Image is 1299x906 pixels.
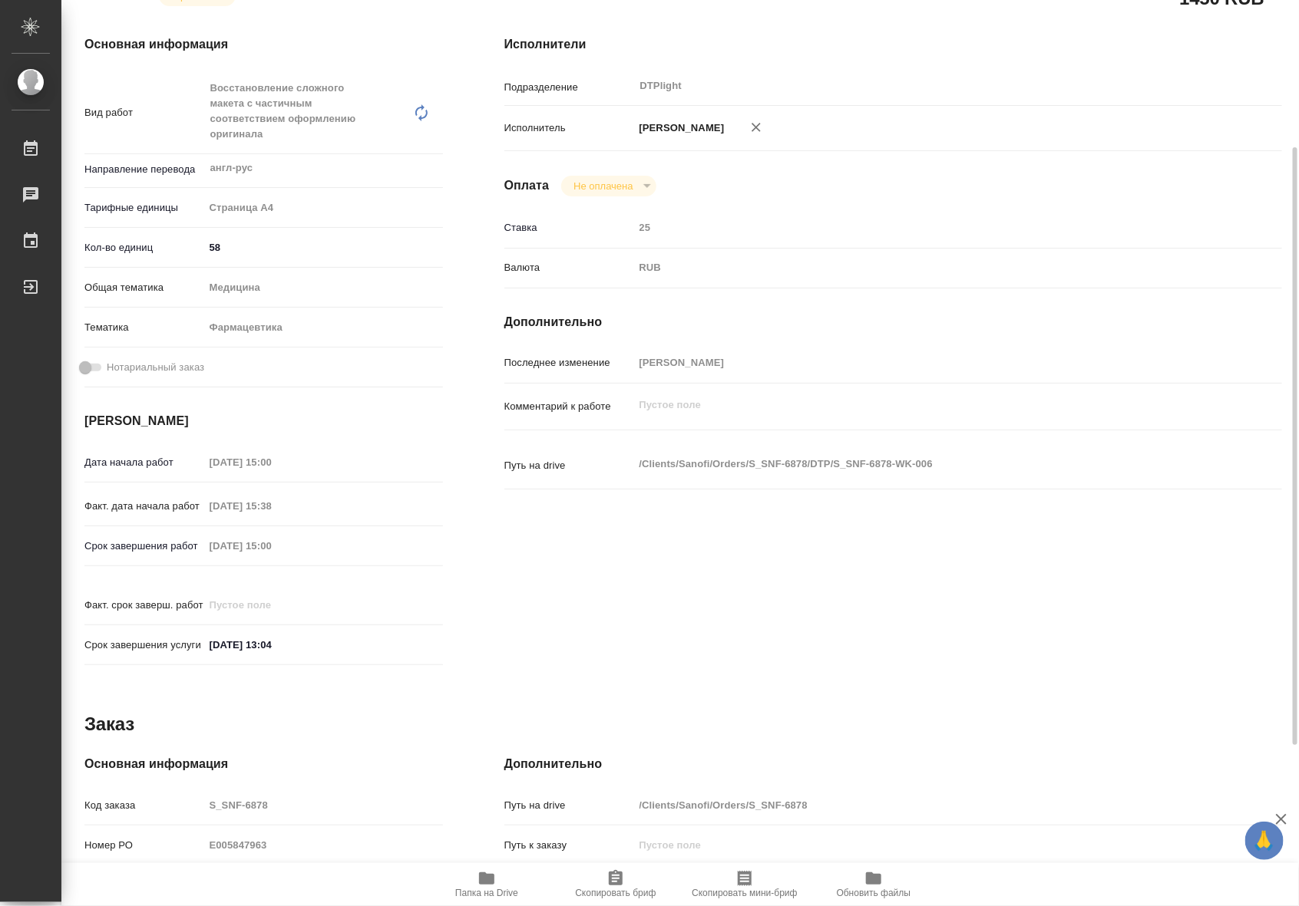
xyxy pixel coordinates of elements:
[504,260,634,275] p: Валюта
[84,240,204,255] p: Кол-во единиц
[561,176,656,196] div: В работе
[504,838,634,853] p: Путь к заказу
[551,863,680,906] button: Скопировать бриф
[84,162,204,177] p: Направление перевода
[84,412,443,430] h4: [PERSON_NAME]
[569,180,637,193] button: Не оплачена
[84,320,204,335] p: Тематика
[504,458,634,473] p: Путь на drive
[634,351,1218,374] input: Пустое поле
[204,236,443,259] input: ✎ Введи что-нибудь
[504,313,1282,331] h4: Дополнительно
[504,798,634,813] p: Путь на drive
[504,399,634,414] p: Комментарий к работе
[84,280,204,295] p: Общая тематика
[809,863,938,906] button: Обновить файлы
[84,455,204,470] p: Дата начала работ
[634,216,1218,239] input: Пустое поле
[84,35,443,54] h4: Основная информация
[204,315,443,341] div: Фармацевтика
[84,755,443,773] h4: Основная информация
[204,195,443,221] div: Страница А4
[204,535,339,557] input: Пустое поле
[504,355,634,371] p: Последнее изменение
[1245,822,1284,860] button: 🙏
[504,220,634,236] p: Ставка
[204,275,443,301] div: Медицина
[84,712,134,736] h2: Заказ
[1251,825,1278,857] span: 🙏
[680,863,809,906] button: Скопировать мини-бриф
[504,755,1282,773] h4: Дополнительно
[84,798,204,813] p: Код заказа
[634,451,1218,477] textarea: /Clients/Sanofi/Orders/S_SNF-6878/DTP/S_SNF-6878-WK-006
[84,499,204,514] p: Факт. дата начала работ
[634,120,725,136] p: [PERSON_NAME]
[107,360,204,375] span: Нотариальный заказ
[504,80,634,95] p: Подразделение
[84,598,204,613] p: Факт. срок заверш. работ
[84,105,204,120] p: Вид работ
[84,539,204,554] p: Срок завершения работ
[455,888,518,898] span: Папка на Drive
[84,200,204,216] p: Тарифные единицы
[739,110,773,144] button: Удалить исполнителя
[204,634,339,656] input: ✎ Введи что-нибудь
[634,255,1218,281] div: RUB
[204,834,443,856] input: Пустое поле
[204,451,339,473] input: Пустое поле
[837,888,911,898] span: Обновить файлы
[204,495,339,517] input: Пустое поле
[634,794,1218,816] input: Пустое поле
[422,863,551,906] button: Папка на Drive
[204,794,443,816] input: Пустое поле
[504,35,1282,54] h4: Исполнители
[575,888,656,898] span: Скопировать бриф
[692,888,797,898] span: Скопировать мини-бриф
[504,176,550,195] h4: Оплата
[634,834,1218,856] input: Пустое поле
[84,637,204,653] p: Срок завершения услуги
[84,838,204,853] p: Номер РО
[504,120,634,136] p: Исполнитель
[204,594,339,616] input: Пустое поле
